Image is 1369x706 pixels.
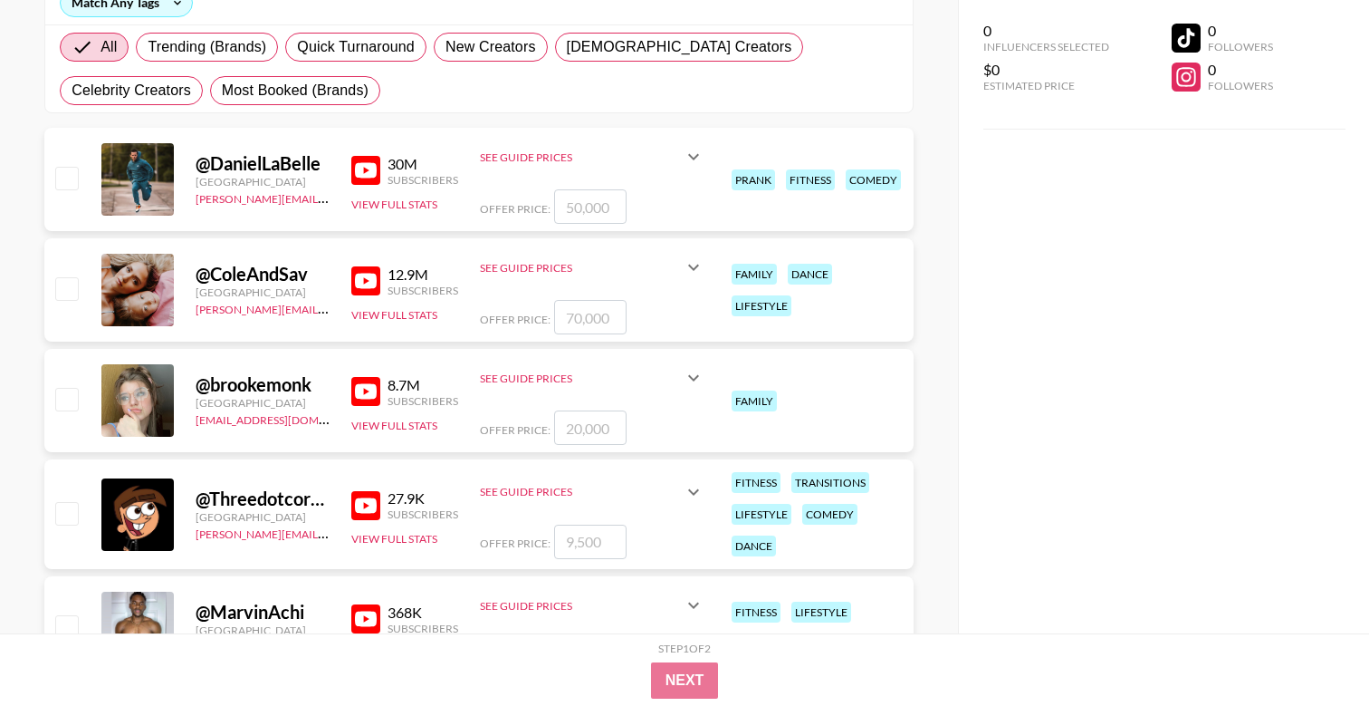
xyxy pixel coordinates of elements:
div: [GEOGRAPHIC_DATA] [196,396,330,410]
div: 0 [983,22,1109,40]
input: 50,000 [554,189,627,224]
div: @ MarvinAchi [196,601,330,624]
span: Offer Price: [480,537,550,550]
span: Quick Turnaround [297,36,415,58]
div: See Guide Prices [480,372,683,385]
div: See Guide Prices [480,246,704,289]
img: YouTube [351,266,380,295]
button: Next [651,662,719,699]
div: lifestyle [732,295,791,316]
div: @ ColeAndSav [196,263,330,285]
div: @ DanielLaBelle [196,152,330,175]
div: Step 1 of 2 [658,642,711,655]
div: family [732,264,777,285]
div: Subscribers [388,394,458,408]
div: 12.9M [388,266,458,284]
div: 27.9K [388,489,458,508]
span: Celebrity Creators [72,80,191,102]
input: 70,000 [554,300,627,334]
div: $0 [983,61,1109,79]
div: Subscribers [388,508,458,521]
div: Influencers Selected [983,40,1109,53]
div: See Guide Prices [480,470,704,514]
div: Followers [1208,40,1273,53]
div: 30M [388,155,458,173]
div: fitness [732,602,780,623]
div: 368K [388,604,458,622]
span: Offer Price: [480,202,550,216]
div: fitness [732,472,780,493]
div: See Guide Prices [480,261,683,275]
span: Offer Price: [480,313,550,326]
div: [GEOGRAPHIC_DATA] [196,285,330,299]
div: Followers [1208,79,1273,92]
input: 9,500 [554,525,627,559]
input: 20,000 [554,411,627,445]
div: 0 [1208,22,1273,40]
div: lifestyle [791,602,851,623]
button: View Full Stats [351,532,437,546]
div: @ Threedotcorey [196,488,330,510]
div: 0 [1208,61,1273,79]
div: See Guide Prices [480,584,704,627]
div: See Guide Prices [480,356,704,400]
div: Subscribers [388,622,458,635]
img: YouTube [351,156,380,185]
div: See Guide Prices [480,150,683,164]
button: View Full Stats [351,308,437,322]
div: family [732,391,777,411]
div: dance [788,264,832,285]
img: YouTube [351,491,380,520]
div: See Guide Prices [480,135,704,179]
button: View Full Stats [351,198,437,211]
div: lifestyle [732,504,791,525]
span: New Creators [445,36,536,58]
span: Trending (Brands) [148,36,266,58]
div: Subscribers [388,284,458,297]
div: comedy [846,169,901,190]
iframe: Drift Widget Chat Controller [1278,615,1347,684]
a: [PERSON_NAME][EMAIL_ADDRESS][DOMAIN_NAME] [196,299,464,316]
a: [EMAIL_ADDRESS][DOMAIN_NAME] [196,410,378,427]
div: prank [732,169,775,190]
div: See Guide Prices [480,599,683,613]
div: comedy [802,504,857,525]
div: See Guide Prices [480,485,683,498]
div: @ brookemonk [196,373,330,396]
img: YouTube [351,604,380,633]
a: [PERSON_NAME][EMAIL_ADDRESS][PERSON_NAME][PERSON_NAME][DOMAIN_NAME] [196,524,636,541]
img: YouTube [351,377,380,406]
span: All [101,36,117,58]
span: Most Booked (Brands) [222,80,369,102]
div: Estimated Price [983,79,1109,92]
span: Offer Price: [480,423,550,437]
div: 8.7M [388,376,458,394]
span: [DEMOGRAPHIC_DATA] Creators [567,36,792,58]
div: fitness [786,169,835,190]
div: dance [732,536,776,556]
div: transitions [791,472,869,493]
div: [GEOGRAPHIC_DATA] [196,510,330,524]
div: [GEOGRAPHIC_DATA] [196,624,330,637]
button: View Full Stats [351,419,437,432]
a: [PERSON_NAME][EMAIL_ADDRESS][DOMAIN_NAME] [196,189,464,206]
div: Subscribers [388,173,458,187]
div: [GEOGRAPHIC_DATA] [196,175,330,189]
